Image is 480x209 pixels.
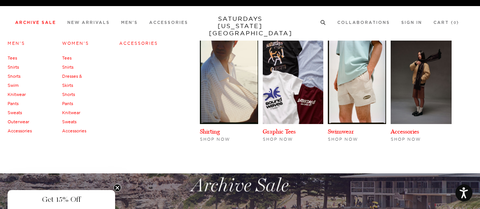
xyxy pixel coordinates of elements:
[67,20,110,25] a: New Arrivals
[401,20,422,25] a: Sign In
[62,41,89,46] a: Women's
[15,20,56,25] a: Archive Sale
[149,20,188,25] a: Accessories
[8,128,32,134] a: Accessories
[8,92,26,97] a: Knitwear
[433,20,459,25] a: Cart (0)
[391,128,419,135] a: Accessories
[62,74,82,88] a: Dresses & Skirts
[114,184,121,192] button: Close teaser
[454,21,457,25] small: 0
[263,128,296,135] a: Graphic Tees
[8,190,115,209] div: Get 15% OffClose teaser
[337,20,390,25] a: Collaborations
[200,128,220,135] a: Shirting
[62,110,80,115] a: Knitwear
[328,128,354,135] a: Swimwear
[8,74,20,79] a: Shorts
[62,55,72,61] a: Tees
[209,15,271,37] a: SATURDAYS[US_STATE][GEOGRAPHIC_DATA]
[8,83,19,88] a: Swim
[8,110,22,115] a: Sweats
[8,101,19,106] a: Pants
[62,128,86,134] a: Accessories
[62,101,73,106] a: Pants
[119,41,158,46] a: Accessories
[121,20,138,25] a: Men's
[62,64,73,70] a: Shirts
[42,195,81,204] span: Get 15% Off
[8,41,25,46] a: Men's
[8,55,17,61] a: Tees
[62,119,76,124] a: Sweats
[8,119,29,124] a: Outerwear
[8,64,19,70] a: Shirts
[62,92,75,97] a: Shorts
